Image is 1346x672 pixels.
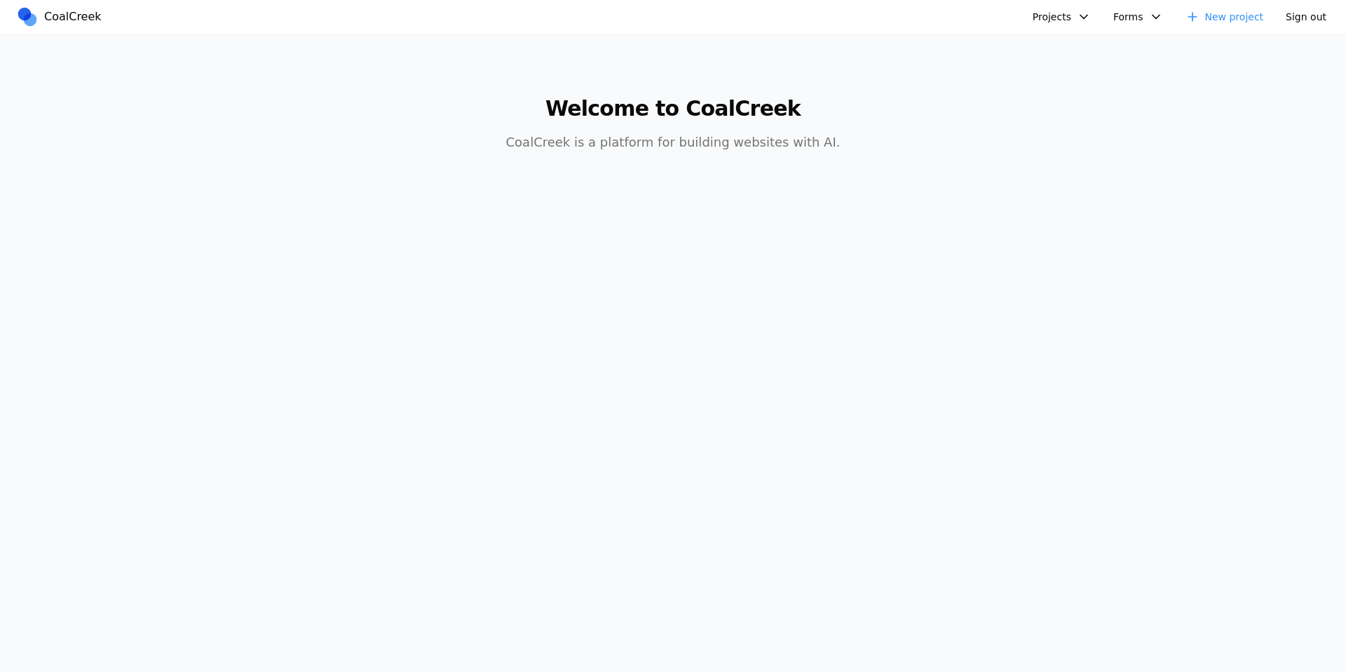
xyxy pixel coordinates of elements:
[404,96,942,121] h1: Welcome to CoalCreek
[44,8,102,25] span: CoalCreek
[404,133,942,152] p: CoalCreek is a platform for building websites with AI.
[1277,6,1335,28] button: Sign out
[1024,6,1099,28] button: Projects
[1105,6,1171,28] button: Forms
[16,6,107,27] a: CoalCreek
[1177,6,1272,28] a: New project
